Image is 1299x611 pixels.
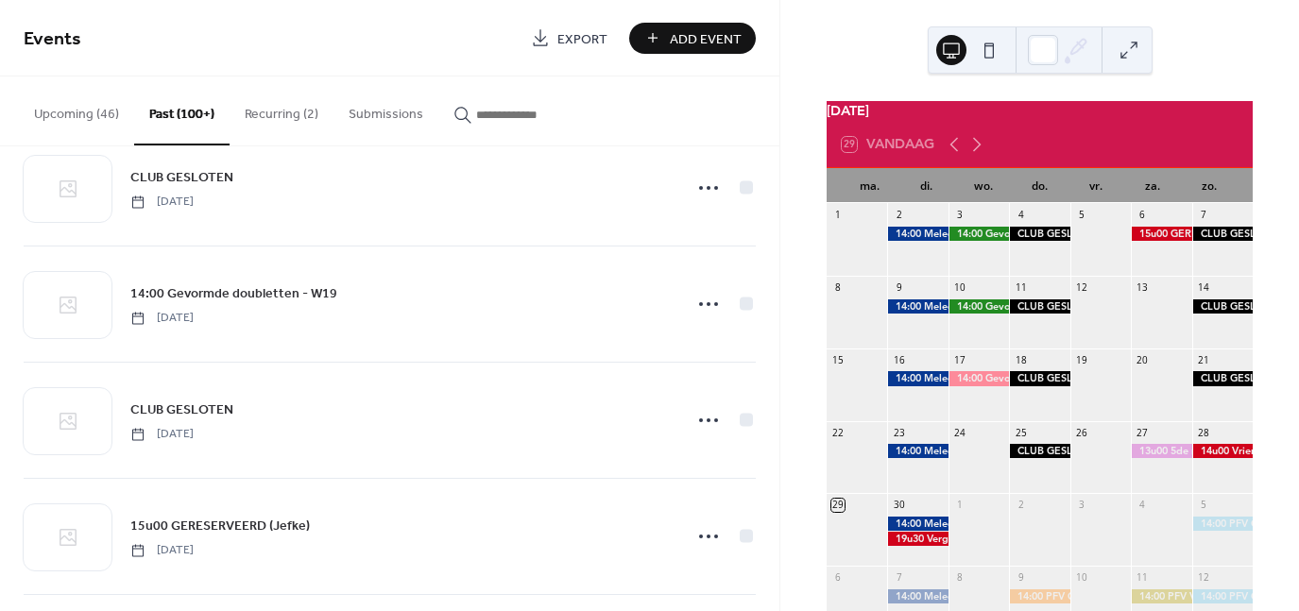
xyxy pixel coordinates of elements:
[1131,444,1191,458] div: 13u00 5de recreantentornooi
[831,353,845,366] div: 15
[1131,227,1191,241] div: 15u00 GERESERVEERD (Jefke)
[1075,426,1088,439] div: 26
[1197,499,1210,512] div: 5
[953,353,966,366] div: 17
[130,310,194,327] span: [DATE]
[1015,209,1028,222] div: 4
[1137,280,1150,294] div: 13
[953,209,966,222] div: 3
[1197,353,1210,366] div: 21
[1192,589,1253,603] div: 14:00 PFV Competitie ALL CAT
[1137,426,1150,439] div: 27
[831,280,845,294] div: 8
[1181,168,1238,204] div: zo.
[1009,589,1069,603] div: 14:00 PFV Competitie 50+
[130,194,194,211] span: [DATE]
[1137,353,1150,366] div: 20
[1068,168,1124,204] div: vr.
[130,426,194,443] span: [DATE]
[887,227,948,241] div: 14:00 Melee
[130,284,337,304] span: 14:00 Gevormde doubletten - W19
[949,299,1009,314] div: 14:00 Gevormde doubletten - W20
[1015,353,1028,366] div: 18
[517,23,622,54] a: Export
[1015,426,1028,439] div: 25
[842,168,898,204] div: ma.
[134,76,230,145] button: Past (100+)
[557,29,607,49] span: Export
[831,209,845,222] div: 1
[1197,426,1210,439] div: 28
[1197,280,1210,294] div: 14
[230,76,333,144] button: Recurring (2)
[1009,227,1069,241] div: CLUB GESLOTEN
[130,517,310,536] span: 15u00 GERESERVEERD (Jefke)
[887,532,948,546] div: 19u30 Vergadering ploegkapiteins
[1197,209,1210,222] div: 7
[893,280,906,294] div: 9
[1137,209,1150,222] div: 6
[1075,353,1088,366] div: 19
[887,517,948,531] div: 14:00 Melee
[1192,299,1253,314] div: CLUB GESLOTEN
[1009,371,1069,385] div: CLUB GESLOTEN
[1192,227,1253,241] div: CLUB GESLOTEN
[1015,280,1028,294] div: 11
[670,29,742,49] span: Add Event
[953,571,966,585] div: 8
[887,589,948,603] div: 14:00 Melee
[887,371,948,385] div: 14:00 Melee
[1137,571,1150,585] div: 11
[953,426,966,439] div: 24
[1131,589,1191,603] div: 14:00 PFV Vlaamse Competitie Dames AC
[949,371,1009,385] div: 14:00 Gevormde doubletten - ZP
[827,101,1253,122] div: [DATE]
[1012,168,1068,204] div: do.
[1197,571,1210,585] div: 12
[1192,371,1253,385] div: CLUB GESLOTEN
[1075,571,1088,585] div: 10
[949,227,1009,241] div: 14:00 Gevormde doubletten - W19
[893,571,906,585] div: 7
[953,280,966,294] div: 10
[1015,499,1028,512] div: 2
[130,400,233,420] span: CLUB GESLOTEN
[1009,444,1069,458] div: CLUB GESLOTEN
[1192,444,1253,458] div: 14u00 Vriendenwedstrijd PC Singel - PC Wijnegem
[1009,299,1069,314] div: CLUB GESLOTEN
[1015,571,1028,585] div: 9
[130,515,310,536] a: 15u00 GERESERVEERD (Jefke)
[1124,168,1181,204] div: za.
[19,76,134,144] button: Upcoming (46)
[887,444,948,458] div: 14:00 Melee
[130,166,233,188] a: CLUB GESLOTEN
[831,571,845,585] div: 6
[629,23,756,54] button: Add Event
[831,499,845,512] div: 29
[1075,209,1088,222] div: 5
[130,542,194,559] span: [DATE]
[893,209,906,222] div: 2
[1137,499,1150,512] div: 4
[953,499,966,512] div: 1
[898,168,955,204] div: di.
[1075,280,1088,294] div: 12
[130,282,337,304] a: 14:00 Gevormde doubletten - W19
[893,426,906,439] div: 23
[1192,517,1253,531] div: 14:00 PFV Competitie ALL CAT
[893,499,906,512] div: 30
[831,426,845,439] div: 22
[130,168,233,188] span: CLUB GESLOTEN
[893,353,906,366] div: 16
[955,168,1012,204] div: wo.
[1075,499,1088,512] div: 3
[24,21,81,58] span: Events
[887,299,948,314] div: 14:00 Melee
[130,399,233,420] a: CLUB GESLOTEN
[333,76,438,144] button: Submissions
